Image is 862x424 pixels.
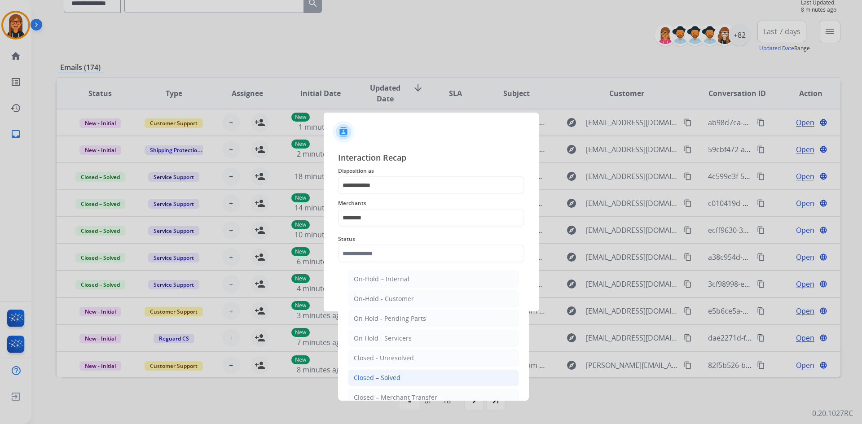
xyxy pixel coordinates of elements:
div: On Hold - Pending Parts [354,314,426,323]
img: contactIcon [333,121,354,143]
span: Status [338,234,524,245]
span: Merchants [338,198,524,209]
div: Closed – Merchant Transfer [354,393,437,402]
span: Interaction Recap [338,151,524,166]
div: On Hold - Servicers [354,334,412,343]
div: On-Hold – Internal [354,275,409,284]
div: Closed - Unresolved [354,354,414,363]
span: Disposition as [338,166,524,176]
div: On-Hold - Customer [354,294,414,303]
div: Closed – Solved [354,373,400,382]
p: 0.20.1027RC [812,408,853,419]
